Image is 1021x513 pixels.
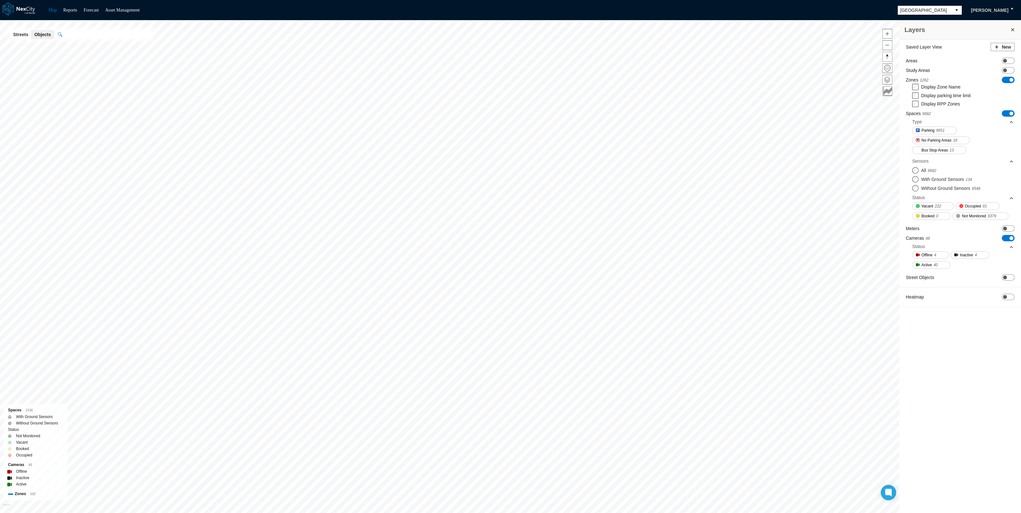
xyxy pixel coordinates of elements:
span: Zoom out [883,41,892,50]
button: Active40 [912,261,950,269]
label: All [921,167,936,174]
span: 48 [926,236,930,241]
span: Inactive [960,252,973,258]
span: 202 [30,492,36,496]
label: Zones [906,77,929,83]
span: 9379 [988,213,996,219]
button: No Parking Areas18 [912,136,970,144]
label: Street Objects [906,274,934,281]
label: Areas [906,58,918,64]
button: Zoom out [882,40,892,50]
span: Reset bearing to north [883,52,892,61]
label: Active [16,481,27,487]
label: Occupied [16,452,32,458]
div: Status [912,243,925,250]
button: Offline4 [912,251,949,259]
button: Reset bearing to north [882,52,892,62]
label: Not Monitored [16,433,40,439]
span: Not Monitored [962,213,986,219]
a: Asset Management [105,8,140,12]
div: Zones [8,491,63,497]
span: 1336 [26,408,33,412]
div: Cameras [8,462,63,468]
span: Zoom in [883,29,892,38]
span: 0 [936,213,938,219]
span: Booked [921,213,935,219]
span: Active [921,262,932,268]
h3: Layers [904,25,1009,34]
button: Streets [10,30,31,39]
label: With Ground Sensors [16,414,53,420]
label: Display parking time limit [921,93,971,98]
span: [GEOGRAPHIC_DATA] [900,7,949,13]
div: Status [912,194,925,201]
button: Bus Stop Areas13 [912,146,966,154]
label: Meters [906,225,920,232]
label: Study Areas [906,67,930,74]
span: 9682 [928,168,937,173]
span: 222 [935,203,941,209]
label: With Ground Sensors [921,176,972,183]
a: Map [49,8,57,12]
span: 40 [934,262,938,268]
label: Without Ground Sensors [921,185,980,191]
div: Type [912,119,922,125]
div: Sensors [912,156,1014,166]
div: Status [912,193,1014,202]
span: 9548 [972,186,980,191]
div: Status [8,426,63,433]
span: No Parking Areas [921,137,951,144]
label: Booked [16,446,29,452]
a: Forecast [84,8,99,12]
span: 45 [28,463,32,467]
span: 18 [953,137,957,144]
label: Display Zone Name [921,84,961,89]
button: select [952,6,962,15]
div: Status [912,242,1014,251]
span: Bus Stop Areas [921,147,948,153]
span: 134 [966,177,972,182]
span: 13 [950,147,954,153]
span: Occupied [965,203,981,209]
a: Mapbox homepage [3,504,10,511]
button: Booked0 [912,212,951,220]
div: Type [912,117,1014,127]
label: Cameras [906,235,930,242]
span: 4 [975,252,977,258]
button: Not Monitored9379 [953,212,1009,220]
button: Vacant222 [912,202,954,210]
button: Key metrics [882,86,892,96]
a: Reports [63,8,77,12]
label: Offline [16,468,27,475]
div: Spaces [8,407,63,414]
button: Occupied81 [956,202,1000,210]
span: Offline [921,252,932,258]
span: 1262 [920,78,929,82]
span: 9682 [922,112,931,116]
span: Vacant [921,203,933,209]
button: Inactive4 [951,251,989,259]
label: Heatmap [906,294,924,300]
span: Objects [34,31,51,38]
div: Sensors [912,158,929,164]
button: Layers management [882,75,892,85]
span: 4 [934,252,936,258]
button: New [991,43,1015,51]
label: Display RPP Zones [921,101,960,106]
span: Parking [921,127,935,134]
button: Zoom in [882,29,892,39]
span: New [1002,44,1011,50]
button: Objects [31,30,54,39]
label: Spaces [906,110,931,117]
label: Without Ground Sensors [16,420,58,426]
button: Parking9651 [912,127,957,134]
button: [PERSON_NAME] [964,5,1015,16]
label: Vacant [16,439,28,446]
span: Streets [13,31,28,38]
label: Saved Layer View [906,44,942,50]
span: 9651 [936,127,945,134]
button: Home [882,63,892,73]
label: Inactive [16,475,29,481]
span: 81 [983,203,987,209]
span: [PERSON_NAME] [971,7,1009,13]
